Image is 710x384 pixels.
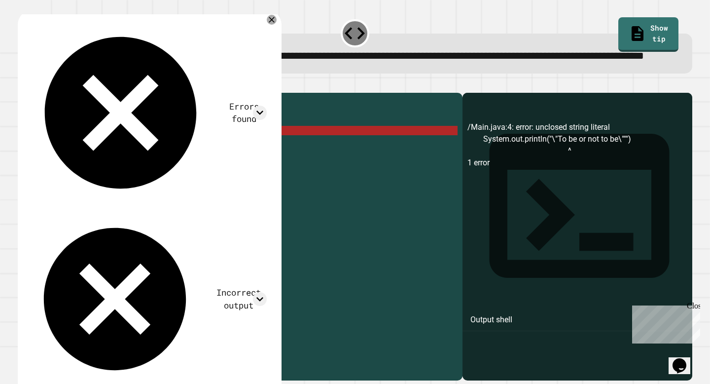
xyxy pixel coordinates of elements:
div: /Main.java:4: error: unclosed string literal System.out.println("\"To be or not to be\""") ^ 1 error [467,121,687,381]
a: Show tip [618,17,678,52]
div: Errors found [221,100,267,126]
div: Incorrect output [210,286,267,312]
iframe: chat widget [628,302,700,344]
div: Chat with us now!Close [4,4,68,63]
iframe: chat widget [669,345,700,374]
